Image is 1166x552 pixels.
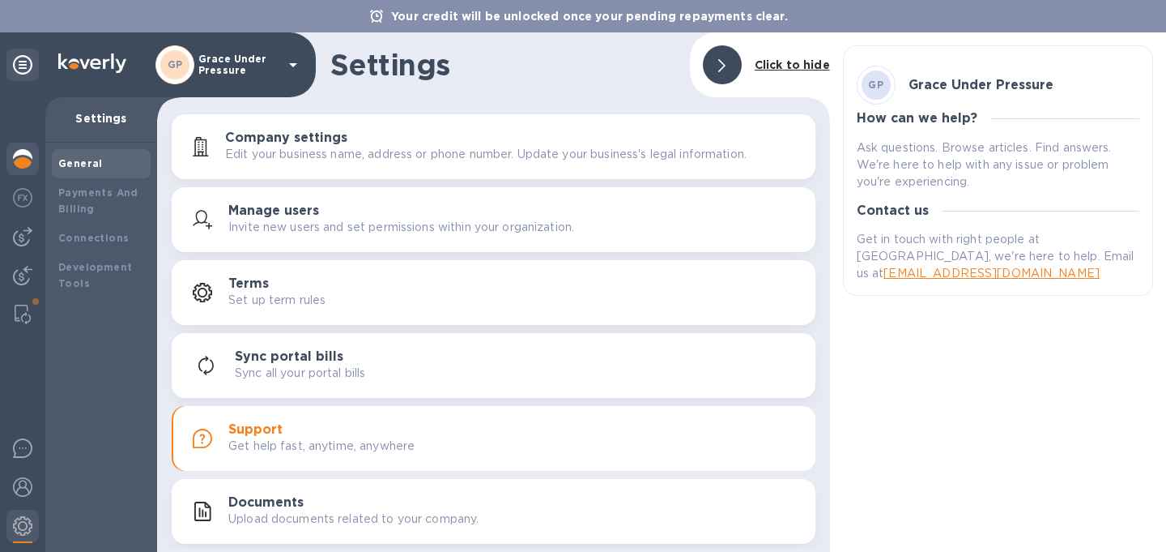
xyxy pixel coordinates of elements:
[58,53,126,73] img: Logo
[235,365,365,382] p: Sync all your portal bills
[6,49,39,81] div: Unpin categories
[330,48,677,82] h1: Settings
[235,349,343,365] h3: Sync portal bills
[172,479,815,544] button: DocumentsUpload documents related to your company.
[172,260,815,325] button: TermsSet up term rules
[228,422,283,438] h3: Support
[228,203,319,219] h3: Manage users
[228,438,415,455] p: Get help fast, anytime, anywhere
[391,10,788,23] b: Your credit will be unlocked once your pending repayments clear.
[228,495,304,511] h3: Documents
[225,146,747,163] p: Edit your business name, address or phone number. Update your business's legal information.
[58,186,138,215] b: Payments And Billing
[13,188,32,208] img: Foreign exchange
[58,261,132,289] b: Development Tools
[172,114,815,179] button: Company settingsEdit your business name, address or phone number. Update your business's legal in...
[168,58,183,71] b: GP
[225,131,347,146] h3: Company settings
[228,276,269,292] h3: Terms
[58,157,103,169] b: General
[172,333,815,398] button: Sync portal billsSync all your portal bills
[172,187,815,252] button: Manage usersInvite new users and set permissions within your organization.
[803,26,1166,552] iframe: Chat Widget
[755,58,830,71] b: Click to hide
[198,53,279,76] p: Grace Under Pressure
[172,406,815,471] button: SupportGet help fast, anytime, anywhere
[228,219,574,236] p: Invite new users and set permissions within your organization.
[58,110,144,126] p: Settings
[228,511,479,528] p: Upload documents related to your company.
[58,232,129,244] b: Connections
[228,292,326,309] p: Set up term rules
